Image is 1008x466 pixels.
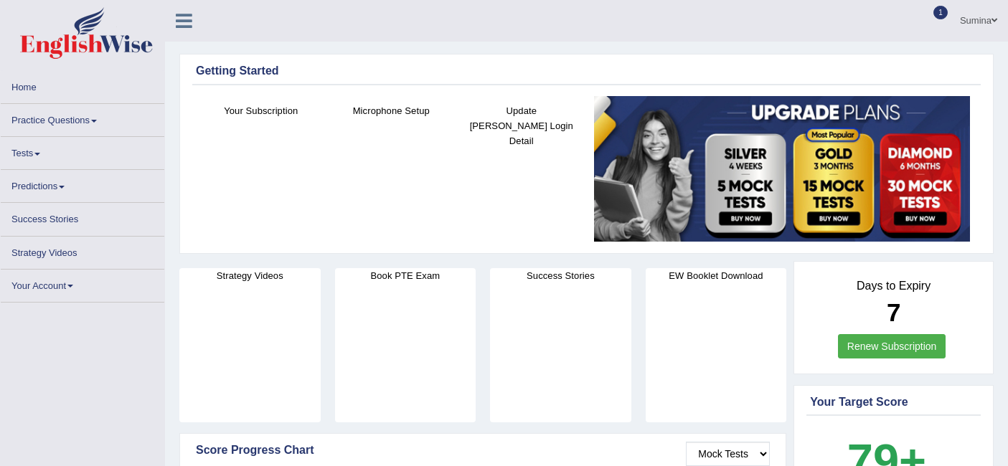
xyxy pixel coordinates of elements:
a: Practice Questions [1,104,164,132]
h4: EW Booklet Download [646,268,787,283]
span: 1 [933,6,948,19]
h4: Days to Expiry [810,280,977,293]
a: Tests [1,137,164,165]
h4: Book PTE Exam [335,268,476,283]
h4: Update [PERSON_NAME] Login Detail [463,103,580,148]
a: Success Stories [1,203,164,231]
div: Your Target Score [810,394,977,411]
img: small5.jpg [594,96,971,242]
div: Score Progress Chart [196,442,770,459]
b: 7 [887,298,900,326]
h4: Success Stories [490,268,631,283]
a: Strategy Videos [1,237,164,265]
a: Predictions [1,170,164,198]
div: Getting Started [196,62,977,80]
a: Renew Subscription [838,334,946,358]
h4: Strategy Videos [179,268,321,283]
a: Home [1,71,164,99]
a: Your Account [1,270,164,298]
h4: Your Subscription [203,103,319,118]
h4: Microphone Setup [334,103,450,118]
